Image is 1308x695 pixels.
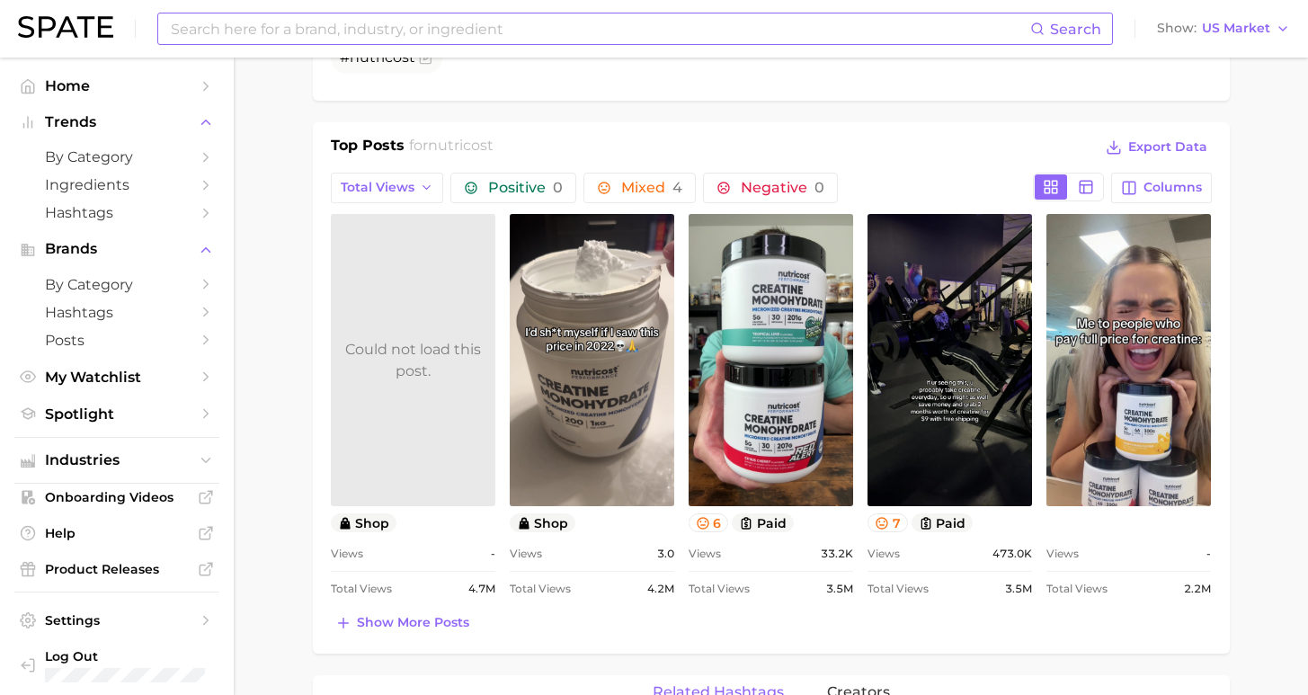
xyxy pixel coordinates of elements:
[14,143,219,171] a: by Category
[868,543,900,565] span: Views
[45,204,189,221] span: Hashtags
[689,578,750,600] span: Total Views
[741,181,824,195] span: Negative
[657,543,674,565] span: 3.0
[14,643,219,688] a: Log out. Currently logged in with e-mail alyssa@spate.nyc.
[18,16,113,38] img: SPATE
[689,513,729,532] button: 6
[491,543,495,565] span: -
[1046,578,1108,600] span: Total Views
[672,179,682,196] span: 4
[331,173,444,203] button: Total Views
[1157,23,1197,33] span: Show
[45,148,189,165] span: by Category
[1046,543,1079,565] span: Views
[14,520,219,547] a: Help
[14,199,219,227] a: Hashtags
[45,489,189,505] span: Onboarding Videos
[331,513,397,532] button: shop
[45,561,189,577] span: Product Releases
[1005,578,1032,600] span: 3.5m
[488,181,563,195] span: Positive
[45,612,189,628] span: Settings
[14,236,219,263] button: Brands
[821,543,853,565] span: 33.2k
[45,304,189,321] span: Hashtags
[1184,578,1211,600] span: 2.2m
[14,171,219,199] a: Ingredients
[409,135,494,162] h2: for
[14,607,219,634] a: Settings
[14,298,219,326] a: Hashtags
[868,513,908,532] button: 7
[814,179,824,196] span: 0
[45,332,189,349] span: Posts
[510,578,571,600] span: Total Views
[647,578,674,600] span: 4.2m
[992,543,1032,565] span: 473.0k
[340,49,415,66] span: #
[45,369,189,386] span: My Watchlist
[14,326,219,354] a: Posts
[868,578,929,600] span: Total Views
[341,180,414,195] span: Total Views
[14,271,219,298] a: by Category
[1152,17,1295,40] button: ShowUS Market
[45,176,189,193] span: Ingredients
[14,556,219,583] a: Product Releases
[45,648,205,664] span: Log Out
[1202,23,1270,33] span: US Market
[1128,139,1207,155] span: Export Data
[14,484,219,511] a: Onboarding Videos
[45,77,189,94] span: Home
[510,513,576,532] button: shop
[621,181,682,195] span: Mixed
[14,447,219,474] button: Industries
[1143,180,1202,195] span: Columns
[510,543,542,565] span: Views
[826,578,853,600] span: 3.5m
[1050,21,1101,38] span: Search
[331,339,495,382] div: Could not load this post.
[14,363,219,391] a: My Watchlist
[357,615,469,630] span: Show more posts
[331,135,405,162] h1: Top Posts
[331,214,495,506] a: Could not load this post.
[45,525,189,541] span: Help
[912,513,974,532] button: paid
[45,276,189,293] span: by Category
[1101,135,1211,160] button: Export Data
[14,400,219,428] a: Spotlight
[732,513,794,532] button: paid
[14,72,219,100] a: Home
[14,109,219,136] button: Trends
[1111,173,1211,203] button: Columns
[169,13,1030,44] input: Search here for a brand, industry, or ingredient
[45,241,189,257] span: Brands
[45,452,189,468] span: Industries
[331,578,392,600] span: Total Views
[689,543,721,565] span: Views
[1206,543,1211,565] span: -
[45,114,189,130] span: Trends
[468,578,495,600] span: 4.7m
[350,49,415,66] span: nutricost
[553,179,563,196] span: 0
[428,137,494,154] span: nutricost
[331,543,363,565] span: Views
[45,405,189,423] span: Spotlight
[331,610,474,636] button: Show more posts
